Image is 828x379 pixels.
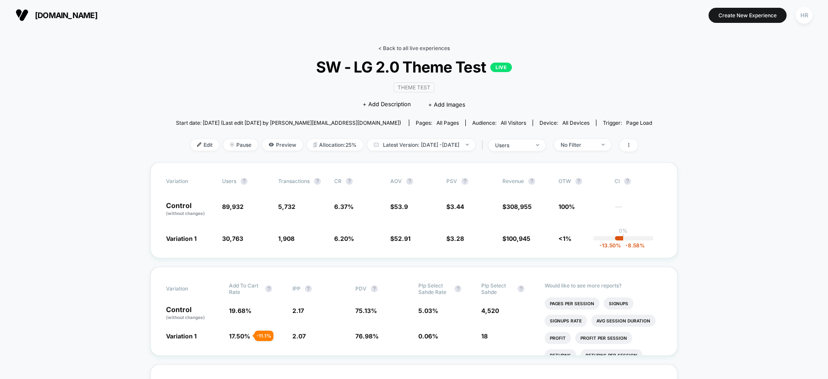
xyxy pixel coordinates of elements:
span: 100,945 [506,235,530,242]
span: 6.20 % [334,235,354,242]
span: Variation 1 [166,235,197,242]
span: $ [446,235,464,242]
span: (without changes) [166,315,205,320]
span: PDV [355,285,367,292]
button: ? [346,178,353,185]
span: 75.13 % [355,307,377,314]
button: [DOMAIN_NAME] [13,8,100,22]
li: Signups Rate [545,315,587,327]
button: ? [241,178,248,185]
p: Control [166,306,220,321]
span: CI [615,178,662,185]
span: Revenue [502,178,524,184]
span: 1,908 [278,235,295,242]
li: Profit [545,332,571,344]
li: Profit Per Session [575,332,632,344]
button: ? [517,285,524,292]
img: end [230,142,234,147]
span: OTW [558,178,606,185]
span: Variation 1 [166,332,197,340]
span: -13.50 % [599,242,621,249]
button: ? [265,285,272,292]
li: Returns Per Session [580,349,643,361]
span: <1% [558,235,571,242]
span: AOV [390,178,402,184]
span: 2.17 [292,307,304,314]
li: Avg Session Duration [591,315,655,327]
span: --- [615,204,662,217]
button: ? [461,178,468,185]
button: ? [314,178,321,185]
span: Theme Test [394,82,434,92]
span: Pause [223,139,258,151]
span: Device: [533,120,596,126]
span: Allocation: 25% [307,139,363,151]
span: + Add Description [363,100,411,109]
img: end [466,144,469,145]
button: ? [455,285,461,292]
button: ? [575,178,582,185]
button: ? [371,285,378,292]
div: HR [796,7,812,24]
span: Plp Select Sahde [481,282,513,295]
span: | [480,139,489,152]
span: Variation [166,282,213,295]
span: users [222,178,236,184]
span: 4,520 [481,307,499,314]
button: ? [528,178,535,185]
p: Control [166,202,213,217]
span: all pages [436,120,459,126]
li: Signups [604,297,634,310]
span: $ [502,235,530,242]
span: 3.44 [450,203,464,210]
span: 18 [481,332,488,340]
span: 308,955 [506,203,532,210]
button: ? [624,178,631,185]
span: 6.37 % [334,203,354,210]
div: Audience: [472,120,526,126]
p: Would like to see more reports? [545,282,662,289]
p: LIVE [490,63,512,72]
span: 2.07 [292,332,306,340]
span: IPP [292,285,301,292]
span: SW - LG 2.0 Theme Test [200,58,628,76]
img: Visually logo [16,9,28,22]
img: calendar [374,142,379,147]
li: Pages Per Session [545,297,599,310]
span: $ [390,235,411,242]
span: Transactions [278,178,310,184]
p: | [622,234,624,240]
span: 53.9 [394,203,408,210]
button: ? [406,178,413,185]
span: Edit [191,139,219,151]
span: PSV [446,178,457,184]
img: end [536,144,539,146]
span: Variation [166,178,213,185]
li: Returns [545,349,576,361]
img: edit [197,142,201,147]
span: $ [390,203,408,210]
span: 52.91 [394,235,411,242]
span: (without changes) [166,211,205,216]
div: users [495,142,530,148]
span: 3.28 [450,235,464,242]
span: 30,763 [222,235,243,242]
button: Create New Experience [709,8,787,23]
span: 5,732 [278,203,295,210]
span: 0.06 % [418,332,438,340]
span: Add To Cart Rate [229,282,261,295]
div: Pages: [416,120,459,126]
span: All Visitors [501,120,526,126]
span: $ [502,203,532,210]
span: CR [334,178,342,184]
span: 76.98 % [355,332,379,340]
span: Start date: [DATE] (Last edit [DATE] by [PERSON_NAME][EMAIL_ADDRESS][DOMAIN_NAME]) [176,120,401,126]
span: 100% [558,203,575,210]
span: 17.50 % [229,332,250,340]
span: 19.68 % [229,307,251,314]
span: all devices [562,120,590,126]
span: 5.03 % [418,307,438,314]
span: -8.58 % [621,242,645,249]
button: ? [305,285,312,292]
span: Preview [262,139,303,151]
